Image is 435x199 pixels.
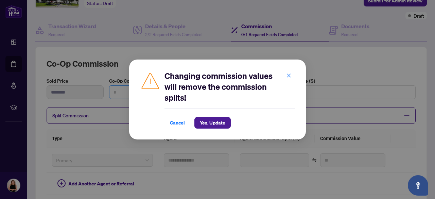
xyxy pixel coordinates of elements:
[200,117,225,128] span: Yes, Update
[170,117,185,128] span: Cancel
[164,70,295,103] h2: Changing commission values will remove the commission splits!
[194,117,231,129] button: Yes, Update
[286,73,291,78] span: close
[140,70,160,91] img: Caution Icon
[164,117,190,129] button: Cancel
[408,175,428,196] button: Open asap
